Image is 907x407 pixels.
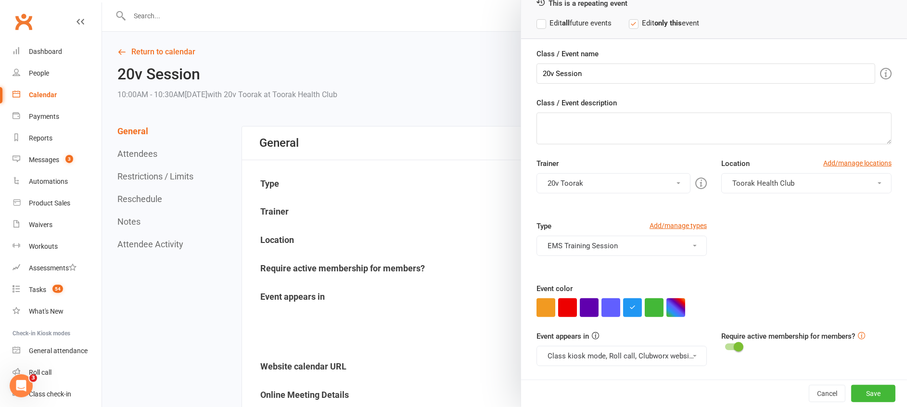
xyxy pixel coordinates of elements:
span: 3 [29,374,37,382]
iframe: Intercom live chat [10,374,33,397]
div: Payments [29,113,59,120]
a: Product Sales [13,192,102,214]
div: Messages [29,156,59,164]
button: Class kiosk mode, Roll call, Clubworx website calendar and Member portal [537,346,707,366]
div: Dashboard [29,48,62,55]
button: 20v Toorak [537,173,690,193]
button: Save [851,385,895,402]
label: Class / Event description [537,97,617,109]
a: Reports [13,127,102,149]
div: Assessments [29,264,77,272]
button: Cancel [809,385,845,402]
div: Reports [29,134,52,142]
a: People [13,63,102,84]
a: Payments [13,106,102,127]
div: Workouts [29,242,58,250]
a: Calendar [13,84,102,106]
label: Edit event [629,17,699,29]
a: Messages 3 [13,149,102,171]
a: Clubworx [12,10,36,34]
div: Product Sales [29,199,70,207]
a: Assessments [13,257,102,279]
span: 54 [52,285,63,293]
div: Calendar [29,91,57,99]
label: Event color [537,283,573,294]
label: Trainer [537,158,559,169]
a: What's New [13,301,102,322]
span: Toorak Health Club [732,179,794,188]
label: Event appears in [537,331,589,342]
label: Location [721,158,750,169]
a: Dashboard [13,41,102,63]
div: What's New [29,307,64,315]
label: Class / Event name [537,48,599,60]
button: Toorak Health Club [721,173,892,193]
span: 3 [65,155,73,163]
div: General attendance [29,347,88,355]
label: Edit future events [537,17,612,29]
strong: only this [654,19,682,27]
label: Require active membership for members? [721,332,855,341]
input: Enter event name [537,64,875,84]
div: Tasks [29,286,46,293]
button: EMS Training Session [537,236,707,256]
a: Tasks 54 [13,279,102,301]
a: Add/manage types [650,220,707,231]
strong: all [562,19,570,27]
a: Waivers [13,214,102,236]
div: Automations [29,178,68,185]
a: Workouts [13,236,102,257]
a: Roll call [13,362,102,383]
div: Class check-in [29,390,71,398]
div: Roll call [29,369,51,376]
div: Waivers [29,221,52,229]
a: General attendance kiosk mode [13,340,102,362]
a: Automations [13,171,102,192]
label: Type [537,220,551,232]
a: Add/manage locations [823,158,892,168]
a: Class kiosk mode [13,383,102,405]
div: People [29,69,49,77]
